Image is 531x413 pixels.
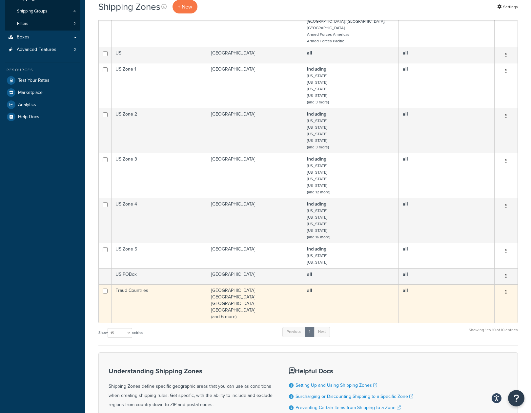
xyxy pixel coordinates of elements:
td: US Zone 1 [112,63,207,108]
small: [US_STATE] [307,93,327,98]
b: all [403,201,408,207]
small: [US_STATE] [307,228,327,233]
li: Shipping Groups [5,5,80,17]
small: [US_STATE] [307,79,327,85]
li: Filters [5,18,80,30]
span: Help Docs [18,114,39,120]
li: Advanced Features [5,44,80,56]
small: [US_STATE] [307,124,327,130]
h3: Understanding Shipping Zones [109,367,273,375]
a: 1 [305,327,315,337]
span: 2 [73,21,76,27]
b: all [403,50,408,56]
a: Analytics [5,99,80,111]
span: Boxes [17,34,30,40]
a: Boxes [5,31,80,43]
a: Preventing Certain Items from Shipping to a Zone [296,404,401,411]
a: Surcharging or Discounting Shipping to a Specific Zone [296,393,413,400]
small: Armed Forces Americas [307,32,349,37]
td: [GEOGRAPHIC_DATA] [207,198,303,243]
td: US Zone 3 [112,153,207,198]
td: US Zone 4 [112,198,207,243]
td: US Zone 2 [112,108,207,153]
a: Help Docs [5,111,80,123]
b: all [307,287,312,294]
small: [US_STATE] [307,183,327,188]
label: Show entries [98,328,143,338]
small: (and 3 more) [307,99,329,105]
small: Armed Forces [GEOGRAPHIC_DATA], [GEOGRAPHIC_DATA], [GEOGRAPHIC_DATA], [GEOGRAPHIC_DATA] [307,12,385,31]
small: [US_STATE] [307,253,327,259]
small: [US_STATE] [307,214,327,220]
span: 4 [73,9,76,14]
h1: Shipping Zones [98,0,160,13]
small: [US_STATE] [307,176,327,182]
td: [GEOGRAPHIC_DATA] [207,108,303,153]
span: Marketplace [18,90,43,96]
small: [US_STATE] [307,118,327,124]
span: 2 [74,47,76,53]
b: all [307,271,312,278]
small: (and 12 more) [307,189,330,195]
a: Previous [282,327,305,337]
td: [GEOGRAPHIC_DATA] [GEOGRAPHIC_DATA] [GEOGRAPHIC_DATA] [GEOGRAPHIC_DATA] (and 6 more) [207,284,303,323]
small: [US_STATE] [307,169,327,175]
small: [US_STATE] [307,221,327,227]
td: US Zone 5 [112,243,207,268]
small: [US_STATE] [307,259,327,265]
td: Fraud Countries [112,284,207,323]
button: Open Resource Center [508,390,524,406]
b: including [307,156,326,163]
b: all [403,111,408,118]
td: [GEOGRAPHIC_DATA] [207,63,303,108]
small: (and 3 more) [307,144,329,150]
a: Marketplace [5,87,80,98]
small: Armed Forces Pacific [307,38,344,44]
b: including [307,246,326,252]
td: US APO [112,2,207,47]
a: Test Your Rates [5,75,80,86]
td: [GEOGRAPHIC_DATA] [207,153,303,198]
b: including [307,66,326,73]
td: [GEOGRAPHIC_DATA] [207,47,303,63]
b: all [403,66,408,73]
a: Next [314,327,330,337]
small: [US_STATE] [307,73,327,79]
a: Setting Up and Using Shipping Zones [296,382,377,389]
div: Showing 1 to 10 of 10 entries [469,326,518,340]
small: [US_STATE] [307,138,327,143]
span: + New [178,3,192,11]
small: (and 16 more) [307,234,330,240]
td: [GEOGRAPHIC_DATA] [207,243,303,268]
b: all [403,287,408,294]
span: Shipping Groups [17,9,47,14]
b: including [307,111,326,118]
span: Advanced Features [17,47,56,53]
a: Filters 2 [5,18,80,30]
a: Shipping Groups 4 [5,5,80,17]
b: including [307,201,326,207]
td: [GEOGRAPHIC_DATA] [207,268,303,284]
select: Showentries [108,328,132,338]
td: US [112,47,207,63]
b: all [403,156,408,163]
a: Settings [497,2,518,11]
td: US POBox [112,268,207,284]
small: [US_STATE] [307,131,327,137]
a: Advanced Features 2 [5,44,80,56]
small: [US_STATE] [307,86,327,92]
span: Test Your Rates [18,78,50,83]
small: [US_STATE] [307,163,327,169]
small: [US_STATE] [307,208,327,214]
b: all [307,50,312,56]
b: all [403,246,408,252]
span: Filters [17,21,28,27]
div: Shipping Zones define specific geographic areas that you can use as conditions when creating ship... [109,367,273,409]
span: Analytics [18,102,36,108]
b: all [403,271,408,278]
